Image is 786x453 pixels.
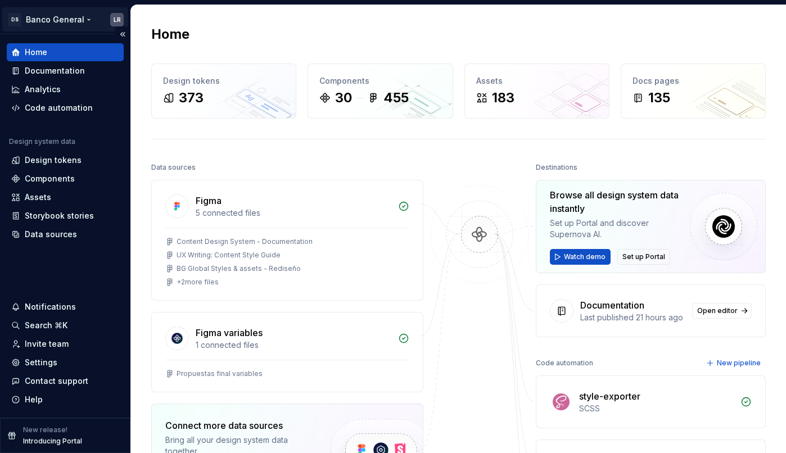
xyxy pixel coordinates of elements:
span: New pipeline [717,359,761,368]
div: BG Global Styles & assets - Rediseño [177,264,301,273]
a: Data sources [7,225,124,243]
a: Components [7,170,124,188]
a: Design tokens373 [151,64,296,119]
div: Data sources [25,229,77,240]
div: Analytics [25,84,61,95]
div: Contact support [25,375,88,387]
div: Notifications [25,301,76,312]
a: Assets [7,188,124,206]
div: 5 connected files [196,207,391,219]
div: Assets [476,75,598,87]
div: Propuestas final variables [177,369,263,378]
a: Components30455 [308,64,453,119]
div: Last published 21 hours ago [580,312,685,323]
div: Documentation [580,298,644,312]
div: LR [114,15,121,24]
button: DSBanco GeneralLR [2,7,128,31]
button: Set up Portal [617,249,670,265]
div: 455 [383,89,409,107]
div: 135 [648,89,670,107]
a: Invite team [7,335,124,353]
div: 183 [492,89,514,107]
div: Documentation [25,65,85,76]
a: Code automation [7,99,124,117]
div: Docs pages [633,75,754,87]
div: Design system data [9,137,75,146]
p: New release! [23,425,67,434]
div: Invite team [25,338,69,350]
div: Banco General [26,14,84,25]
span: Open editor [697,306,738,315]
a: Figma variables1 connected filesPropuestas final variables [151,312,423,392]
span: Watch demo [564,252,606,261]
div: Connect more data sources [165,419,311,432]
span: Set up Portal [622,252,665,261]
div: Set up Portal and discover Supernova AI. [550,218,681,240]
div: Content Design System - Documentation [177,237,313,246]
a: Home [7,43,124,61]
a: Figma5 connected filesContent Design System - DocumentationUX Writing: Content Style GuideBG Glob... [151,180,423,301]
button: Watch demo [550,249,611,265]
div: SCSS [579,403,734,414]
div: Help [25,394,43,405]
a: Documentation [7,62,124,80]
button: Help [7,391,124,409]
div: Home [25,47,47,58]
div: Components [319,75,441,87]
div: Browse all design system data instantly [550,188,681,215]
div: Storybook stories [25,210,94,221]
a: Assets183 [464,64,609,119]
button: Contact support [7,372,124,390]
div: + 2 more files [177,278,219,287]
a: Storybook stories [7,207,124,225]
a: Analytics [7,80,124,98]
div: Design tokens [163,75,284,87]
div: Code automation [536,355,593,371]
div: style-exporter [579,389,640,403]
button: Collapse sidebar [115,26,130,42]
div: Assets [25,192,51,203]
div: Components [25,173,75,184]
h2: Home [151,25,189,43]
div: Destinations [536,160,577,175]
div: Design tokens [25,155,82,166]
div: Code automation [25,102,93,114]
a: Settings [7,354,124,372]
div: Search ⌘K [25,320,67,331]
a: Docs pages135 [621,64,766,119]
div: UX Writing: Content Style Guide [177,251,281,260]
button: Search ⌘K [7,316,124,334]
p: Introducing Portal [23,437,82,446]
div: 1 connected files [196,339,391,351]
div: DS [8,13,21,26]
button: Notifications [7,298,124,316]
button: New pipeline [703,355,766,371]
a: Design tokens [7,151,124,169]
a: Open editor [692,303,752,319]
div: 30 [335,89,352,107]
div: 373 [179,89,204,107]
div: Settings [25,357,57,368]
div: Figma [196,194,222,207]
div: Data sources [151,160,196,175]
div: Figma variables [196,326,263,339]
